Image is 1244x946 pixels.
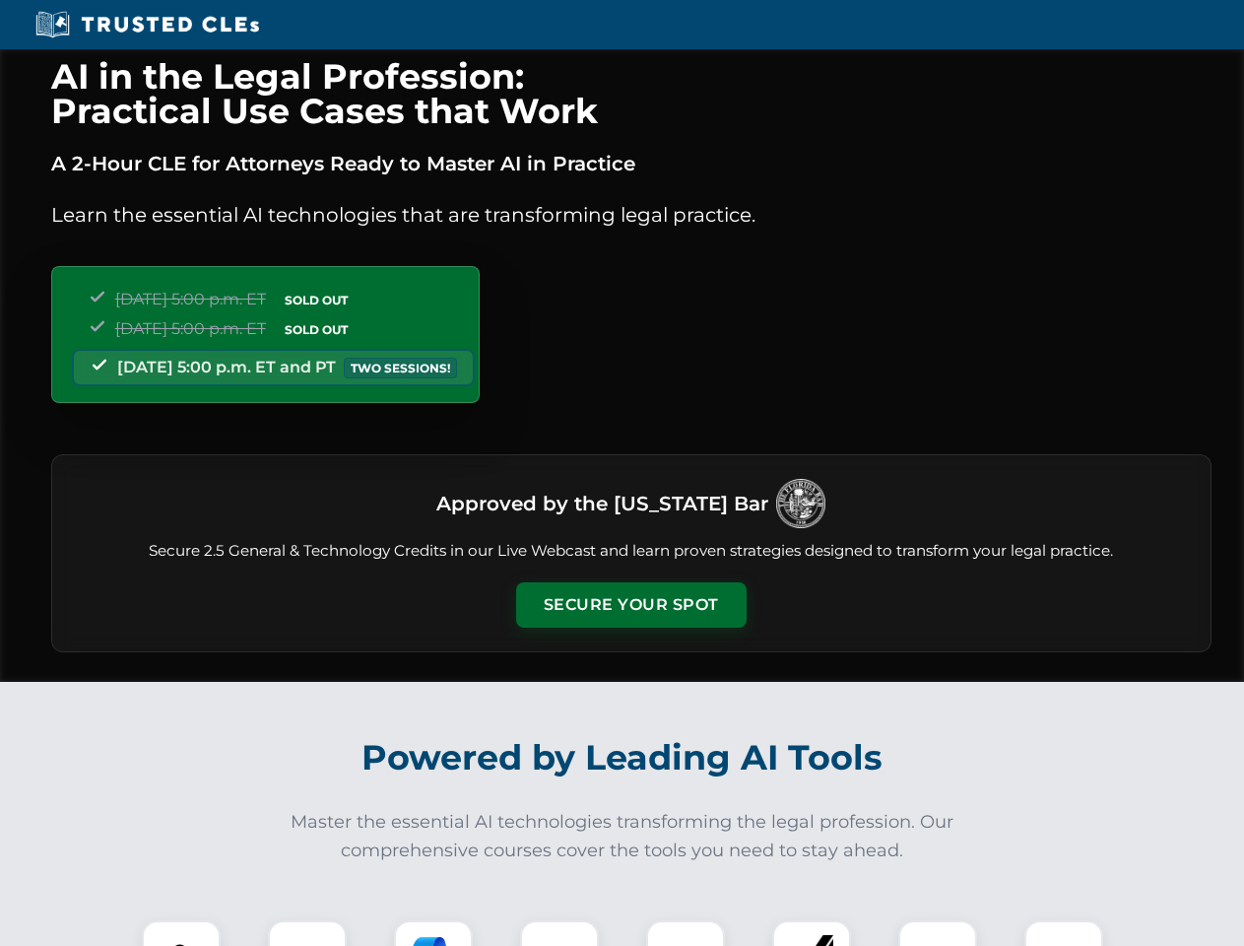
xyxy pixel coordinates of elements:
h3: Approved by the [US_STATE] Bar [436,486,768,521]
img: Trusted CLEs [30,10,265,39]
span: SOLD OUT [278,290,355,310]
p: Master the essential AI technologies transforming the legal profession. Our comprehensive courses... [278,808,967,865]
p: Learn the essential AI technologies that are transforming legal practice. [51,199,1211,231]
span: SOLD OUT [278,319,355,340]
span: [DATE] 5:00 p.m. ET [115,319,266,338]
span: [DATE] 5:00 p.m. ET [115,290,266,308]
img: Logo [776,479,825,528]
h2: Powered by Leading AI Tools [77,723,1168,792]
button: Secure Your Spot [516,582,747,628]
h1: AI in the Legal Profession: Practical Use Cases that Work [51,59,1211,128]
p: Secure 2.5 General & Technology Credits in our Live Webcast and learn proven strategies designed ... [76,540,1187,563]
p: A 2-Hour CLE for Attorneys Ready to Master AI in Practice [51,148,1211,179]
